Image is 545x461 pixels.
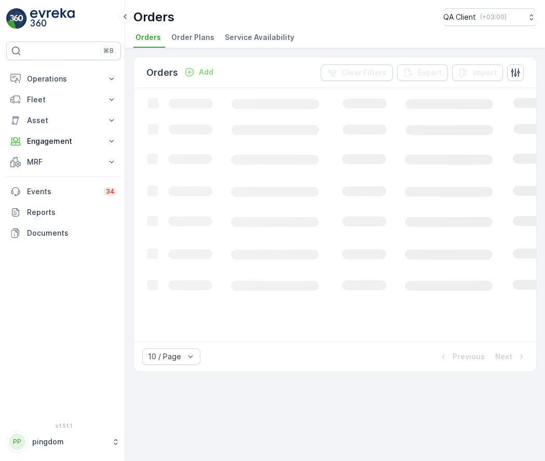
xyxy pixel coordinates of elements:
[225,32,294,43] span: Service Availability
[32,437,106,447] p: pingdom
[6,8,27,29] img: logo
[27,186,98,197] p: Events
[6,202,121,223] a: Reports
[342,67,387,78] p: Clear Filters
[27,94,100,105] p: Fleet
[135,32,161,43] span: Orders
[321,64,393,81] button: Clear Filters
[437,350,486,363] button: Previous
[27,136,100,146] p: Engagement
[27,228,117,238] p: Documents
[480,13,507,21] p: ( +03:00 )
[443,8,537,26] button: QA Client(+03:00)
[6,431,121,453] button: PPpingdom
[106,187,115,196] p: 34
[452,64,503,81] button: Import
[103,47,114,55] p: ⌘B
[443,12,476,22] p: QA Client
[6,131,121,152] button: Engagement
[6,152,121,172] button: MRF
[27,207,117,218] p: Reports
[180,66,217,78] button: Add
[495,351,512,362] p: Next
[6,69,121,89] button: Operations
[473,67,497,78] p: Import
[6,223,121,243] a: Documents
[453,351,485,362] p: Previous
[6,423,121,429] span: v 1.51.1
[133,9,174,25] p: Orders
[27,74,100,84] p: Operations
[6,110,121,131] button: Asset
[9,433,25,450] div: PP
[6,89,121,110] button: Fleet
[494,350,528,363] button: Next
[199,67,213,77] p: Add
[146,65,178,80] p: Orders
[27,115,100,126] p: Asset
[27,157,100,167] p: MRF
[30,8,75,29] img: logo_light-DOdMpM7g.png
[6,181,121,202] a: Events34
[171,32,214,43] span: Order Plans
[418,67,442,78] p: Export
[397,64,448,81] button: Export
